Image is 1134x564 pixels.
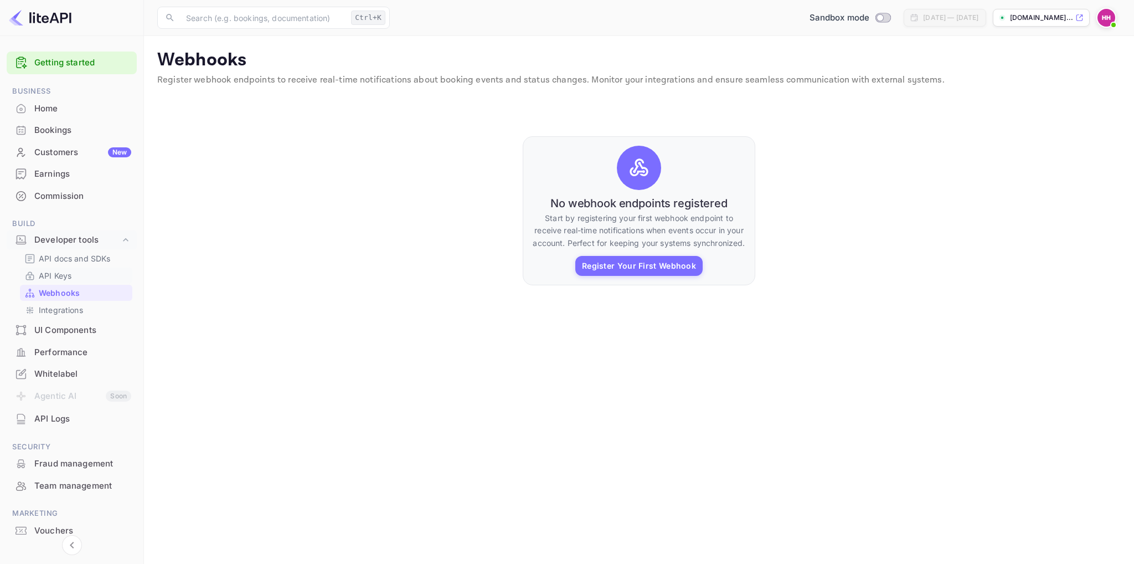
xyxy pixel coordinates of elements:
a: Earnings [7,163,137,184]
div: API Keys [20,268,132,284]
a: Getting started [34,57,131,69]
div: Commission [34,190,131,203]
a: Commission [7,186,137,206]
div: Earnings [34,168,131,181]
a: API Logs [7,408,137,429]
button: Register Your First Webhook [575,256,703,276]
div: Vouchers [7,520,137,542]
div: Developer tools [7,230,137,250]
div: Performance [7,342,137,363]
p: [DOMAIN_NAME]... [1010,13,1073,23]
div: Whitelabel [7,363,137,385]
div: Whitelabel [34,368,131,381]
div: New [108,147,131,157]
span: Business [7,85,137,98]
p: Webhooks [39,287,80,299]
div: Fraud management [34,458,131,470]
div: Webhooks [20,285,132,301]
p: API docs and SDKs [39,253,111,264]
div: Getting started [7,52,137,74]
div: Home [34,102,131,115]
a: Whitelabel [7,363,137,384]
input: Search (e.g. bookings, documentation) [179,7,347,29]
a: Team management [7,475,137,496]
span: Marketing [7,507,137,520]
p: Register webhook endpoints to receive real-time notifications about booking events and status cha... [157,74,1121,87]
div: Performance [34,346,131,359]
span: Build [7,218,137,230]
div: API docs and SDKs [20,250,132,266]
div: Integrations [20,302,132,318]
h6: No webhook endpoints registered [550,197,728,210]
p: Integrations [39,304,83,316]
div: Home [7,98,137,120]
a: Performance [7,342,137,362]
div: Developer tools [34,234,120,247]
div: Customers [34,146,131,159]
img: Henrik Hansen [1097,9,1115,27]
div: Vouchers [34,525,131,537]
img: LiteAPI logo [9,9,71,27]
div: Team management [7,475,137,497]
a: Integrations [24,304,128,316]
a: Home [7,98,137,119]
a: CustomersNew [7,142,137,162]
div: Switch to Production mode [805,12,895,24]
div: Bookings [7,120,137,141]
div: Team management [34,480,131,493]
a: Fraud management [7,453,137,474]
div: UI Components [34,324,131,337]
span: Security [7,441,137,453]
div: Commission [7,186,137,207]
span: Sandbox mode [810,12,870,24]
div: API Logs [34,413,131,425]
p: Start by registering your first webhook endpoint to receive real-time notifications when events o... [532,212,746,249]
div: CustomersNew [7,142,137,163]
div: Bookings [34,124,131,137]
button: Collapse navigation [62,535,82,555]
a: Webhooks [24,287,128,299]
div: API Logs [7,408,137,430]
a: API docs and SDKs [24,253,128,264]
a: Vouchers [7,520,137,541]
p: API Keys [39,270,71,281]
div: [DATE] — [DATE] [923,13,978,23]
div: UI Components [7,320,137,341]
div: Fraud management [7,453,137,475]
a: API Keys [24,270,128,281]
div: Earnings [7,163,137,185]
a: UI Components [7,320,137,340]
p: Webhooks [157,49,1121,71]
div: Ctrl+K [351,11,385,25]
a: Bookings [7,120,137,140]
